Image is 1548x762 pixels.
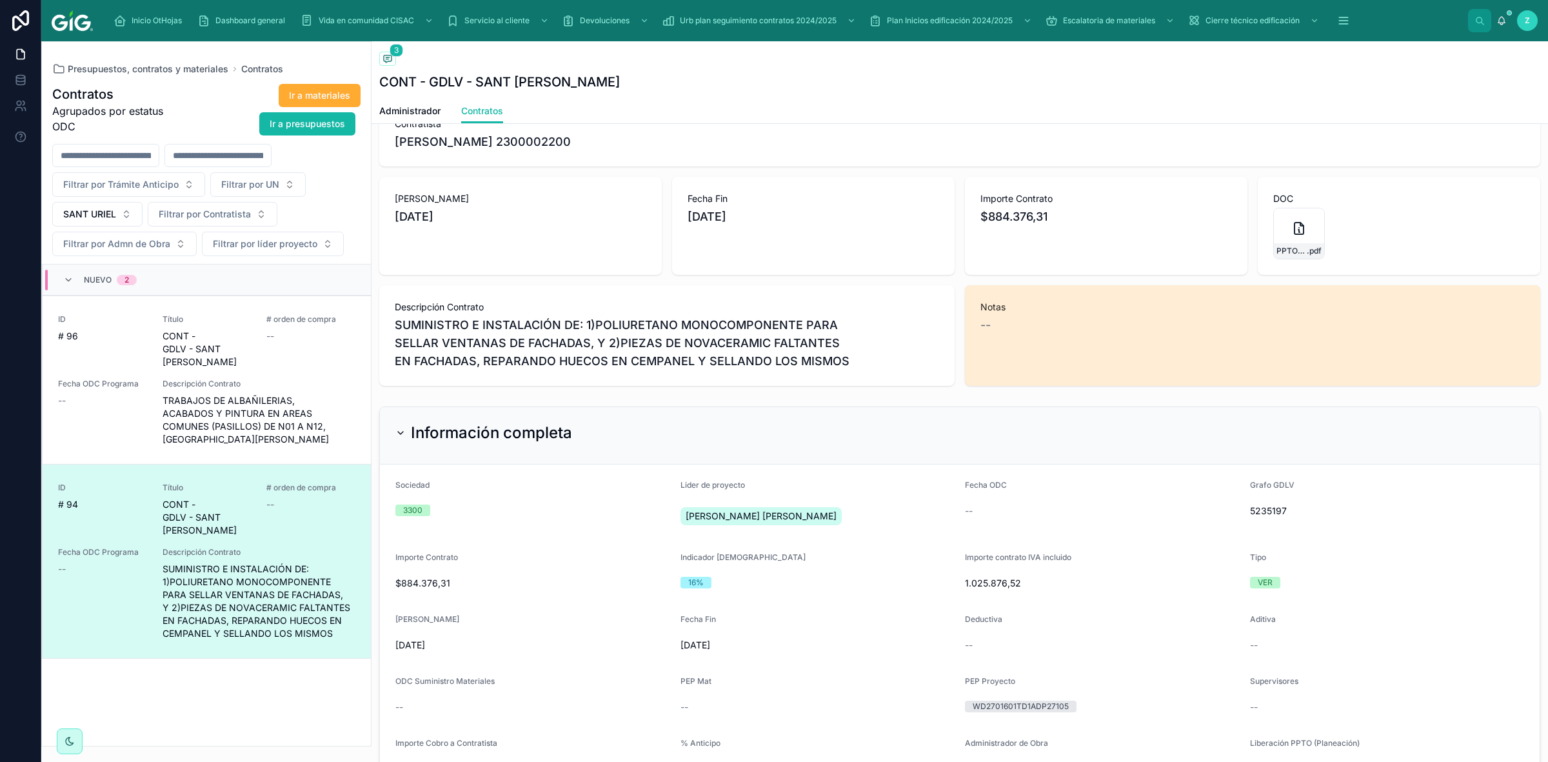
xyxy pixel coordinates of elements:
span: Título [163,483,252,493]
span: SUMINISTRO E INSTALACIÓN DE: 1)POLIURETANO MONOCOMPONENTE PARA SELLAR VENTANAS DE FACHADAS, Y 2)P... [395,316,939,370]
span: Importe Contrato [395,552,458,562]
span: .pdf [1307,246,1322,256]
span: -- [58,394,66,407]
span: -- [980,316,991,334]
span: -- [965,639,973,652]
span: ODC Suministro Materiales [395,676,495,686]
span: -- [266,330,274,343]
span: 3 [390,44,403,57]
div: scrollable content [103,6,1468,35]
span: Administrador de Obra [965,738,1048,748]
span: $884.376,31 [980,208,1232,226]
span: Filtrar por líder proyecto [213,237,317,250]
span: PPTO---GDLV---SANT-[PERSON_NAME]---Sello-en-union-canceleria-sustrato-/-canceleria-vidrio-y-resan... [1276,246,1307,256]
span: Contratos [461,105,503,117]
span: -- [58,563,66,576]
span: Deductiva [965,614,1002,624]
span: -- [266,498,274,511]
span: -- [1250,639,1258,652]
h1: CONT - GDLV - SANT [PERSON_NAME] [379,73,620,91]
span: Descripción Contrato [163,379,355,389]
a: Presupuestos, contratos y materiales [52,63,228,75]
span: Ir a presupuestos [270,117,345,130]
img: App logo [52,10,93,31]
span: [DATE] [395,639,670,652]
div: WD2701601TD1ADP27105 [973,701,1069,712]
span: Título [163,314,252,325]
span: Importe Cobro a Contratista [395,738,497,748]
div: VER [1258,577,1273,588]
span: [DATE] [688,208,939,226]
button: Select Button [52,202,143,226]
span: Fecha Fin [680,614,716,624]
button: Select Button [202,232,344,256]
a: Contratos [241,63,283,75]
span: Fecha Fin [688,192,939,205]
span: $884.376,31 [395,577,670,590]
span: [DATE] [395,208,646,226]
span: DOC [1273,192,1525,205]
span: Filtrar por Admn de Obra [63,237,170,250]
span: Filtrar por UN [221,178,279,191]
span: Servicio al cliente [464,15,530,26]
span: Devoluciones [580,15,630,26]
span: Agrupados por estatus ODC [52,103,178,134]
div: 16% [688,577,704,588]
span: SANT URIEL [63,208,116,221]
a: ID# 94TítuloCONT - GDLV - SANT [PERSON_NAME]# orden de compra--Fecha ODC Programa--Descripción Co... [43,464,371,658]
button: Ir a materiales [279,84,361,107]
span: 1.025.876,52 [965,577,1240,590]
span: Aditiva [1250,614,1276,624]
button: Select Button [148,202,277,226]
a: Contratos [461,99,503,124]
span: Descripción Contrato [163,547,355,557]
span: Liberación PPTO (Planeación) [1250,738,1360,748]
span: Nuevo [84,275,112,285]
a: Administrador [379,99,441,125]
span: Lider de proyecto [680,480,745,490]
h1: Contratos [52,85,178,103]
span: Notas [980,301,1525,314]
span: Tipo [1250,552,1266,562]
span: Escalatoria de materiales [1063,15,1155,26]
div: 2 [124,275,129,285]
a: Cierre técnico edificación [1184,9,1325,32]
span: % Anticipo [680,738,720,748]
span: [DATE] [680,639,955,652]
span: TRABAJOS DE ALBAÑILERIAS, ACABADOS Y PINTURA EN AREAS COMUNES (PASILLOS) DE N01 A N12, [GEOGRAPHI... [163,394,355,446]
span: SUMINISTRO E INSTALACIÓN DE: 1)POLIURETANO MONOCOMPONENTE PARA SELLAR VENTANAS DE FACHADAS, Y 2)P... [163,563,355,640]
span: Contratista [395,117,1525,130]
button: Ir a presupuestos [259,112,355,135]
span: [PERSON_NAME] 2300002200 [395,133,571,151]
span: -- [680,701,688,714]
span: ID [58,483,147,493]
span: Cierre técnico edificación [1206,15,1300,26]
span: Descripción Contrato [395,301,939,314]
a: Dashboard general [193,9,294,32]
a: Inicio OtHojas [110,9,191,32]
a: Escalatoria de materiales [1041,9,1181,32]
span: Supervisores [1250,676,1298,686]
span: # orden de compra [266,314,355,325]
span: Fecha ODC Programa [58,547,147,557]
span: -- [395,701,403,714]
a: ID# 96TítuloCONT - GDLV - SANT [PERSON_NAME]# orden de compra--Fecha ODC Programa--Descripción Co... [43,296,371,464]
span: # 94 [58,498,147,511]
a: Urb plan seguimiento contratos 2024/2025 [658,9,862,32]
span: ID [58,314,147,325]
span: [PERSON_NAME] [PERSON_NAME] [686,510,837,523]
span: Presupuestos, contratos y materiales [68,63,228,75]
span: -- [1250,701,1258,714]
span: CONT - GDLV - SANT [PERSON_NAME] [163,330,252,368]
span: Importe Contrato [980,192,1232,205]
a: Devoluciones [558,9,655,32]
span: CONT - GDLV - SANT [PERSON_NAME] [163,498,252,537]
span: [PERSON_NAME] [395,192,646,205]
span: Fecha ODC Programa [58,379,147,389]
span: PEP Proyecto [965,676,1015,686]
span: -- [965,505,973,517]
a: Servicio al cliente [442,9,555,32]
span: Administrador [379,105,441,117]
span: 5235197 [1250,505,1525,517]
span: Vida en comunidad CISAC [319,15,414,26]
